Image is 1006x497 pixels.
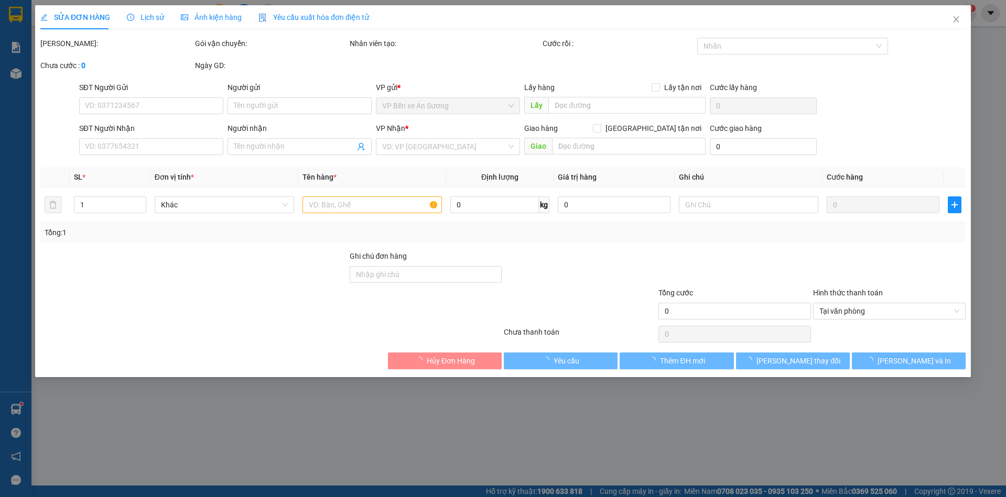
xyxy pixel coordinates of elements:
span: SL [74,173,82,181]
div: Nhân viên tạo: [350,38,540,49]
span: Tổng cước [658,289,693,297]
span: loading [543,357,554,364]
input: Dọc đường [548,97,706,114]
span: edit [40,14,48,21]
span: Ảnh kiện hàng [181,13,242,21]
button: Close [942,5,971,35]
label: Cước lấy hàng [710,83,757,92]
span: user-add [357,142,365,151]
span: clock-circle [127,14,134,21]
span: Định lượng [481,173,518,181]
span: loading [866,357,878,364]
span: VP Nhận [376,124,405,132]
span: Giá trị hàng [558,173,597,181]
div: Tổng: 1 [45,227,388,238]
span: close [952,15,960,24]
button: Hủy Đơn Hàng [388,352,502,369]
span: kg [539,196,549,213]
span: SỬA ĐƠN HÀNG [40,13,110,21]
span: Hủy Đơn Hàng [427,355,475,367]
span: loading [415,357,427,364]
b: 0 [81,61,85,70]
input: 0 [827,196,939,213]
div: Ngày GD: [195,60,348,71]
div: Người nhận [228,123,372,134]
span: Lịch sử [127,13,164,21]
label: Cước giao hàng [710,124,762,132]
span: Giao [524,138,552,154]
div: SĐT Người Gửi [79,82,223,93]
span: Thêm ĐH mới [661,355,705,367]
label: Hình thức thanh toán [813,289,883,297]
input: Ghi chú đơn hàng [350,266,502,283]
div: Cước rồi : [543,38,695,49]
span: loading [649,357,661,364]
span: Yêu cầu xuất hóa đơn điện tử [258,13,369,21]
img: icon [258,14,267,22]
div: Chưa cước : [40,60,193,71]
span: Lấy tận nơi [660,82,706,93]
span: Lấy [524,97,548,114]
div: SĐT Người Nhận [79,123,223,134]
span: picture [181,14,188,21]
span: Yêu cầu [554,355,580,367]
span: Khác [161,197,288,213]
span: plus [948,201,961,209]
input: Dọc đường [552,138,706,154]
input: Cước lấy hàng [710,97,817,114]
span: Lấy hàng [524,83,555,92]
button: Thêm ĐH mới [620,352,734,369]
input: Ghi Chú [679,196,818,213]
span: VP Bến xe An Sương [382,98,514,114]
div: VP gửi [376,82,520,93]
span: [GEOGRAPHIC_DATA] tận nơi [601,123,706,134]
span: Cước hàng [827,173,863,181]
span: Tên hàng [302,173,337,181]
div: Gói vận chuyển: [195,38,348,49]
span: Giao hàng [524,124,558,132]
div: Người gửi [228,82,372,93]
div: [PERSON_NAME]: [40,38,193,49]
label: Ghi chú đơn hàng [350,252,407,260]
span: [PERSON_NAME] thay đổi [756,355,840,367]
span: Tại văn phòng [819,303,959,319]
button: delete [45,196,61,213]
button: [PERSON_NAME] và In [852,352,966,369]
th: Ghi chú [675,167,823,187]
button: Yêu cầu [504,352,618,369]
button: [PERSON_NAME] thay đổi [736,352,850,369]
button: plus [948,196,961,213]
div: Chưa thanh toán [503,326,658,345]
input: Cước giao hàng [710,138,817,155]
span: Đơn vị tính [155,173,194,181]
input: VD: Bàn, Ghế [302,196,442,213]
span: loading [745,357,756,364]
span: [PERSON_NAME] và In [878,355,951,367]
